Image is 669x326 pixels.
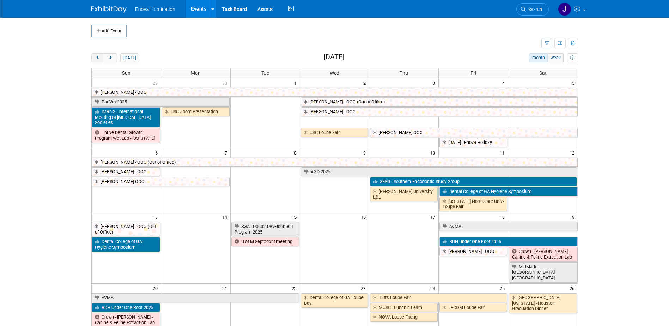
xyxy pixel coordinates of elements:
[293,148,300,157] span: 8
[571,78,578,87] span: 5
[261,70,269,76] span: Tue
[221,78,230,87] span: 30
[439,303,507,312] a: LECOM-Loupe Fair
[569,284,578,292] span: 26
[363,148,369,157] span: 9
[92,88,577,97] a: [PERSON_NAME] - OOO
[539,70,547,76] span: Sat
[152,78,161,87] span: 29
[360,212,369,221] span: 16
[400,70,408,76] span: Thu
[91,25,127,37] button: Add Event
[526,7,542,12] span: Search
[92,158,578,167] a: [PERSON_NAME] - OOO (Out of Office)
[301,128,369,137] a: USC-Loupe Fair
[231,222,299,236] a: SGA - Doctor Development Program 2025
[92,107,160,127] a: IMRhiS - International Meeting of [MEDICAL_DATA] Societies
[439,247,507,256] a: [PERSON_NAME] - OOO
[558,2,571,16] img: Janelle Tlusty
[122,70,130,76] span: Sun
[430,148,438,157] span: 10
[104,53,117,62] button: next
[529,53,548,62] button: month
[363,78,369,87] span: 2
[370,293,507,302] a: Tufts Loupe Fair
[499,284,508,292] span: 25
[92,237,160,252] a: Dental College of GA-Hygiene Symposium
[370,313,438,322] a: NOVA Loupe Fitting
[291,212,300,221] span: 15
[91,53,104,62] button: prev
[92,97,230,107] a: PacVet 2025
[370,303,438,312] a: MUSC - Lunch n Learn
[509,247,577,261] a: Crown - [PERSON_NAME] - Canine & Feline Extraction Lab
[120,53,139,62] button: [DATE]
[516,3,549,16] a: Search
[135,6,175,12] span: Enova Illumination
[162,107,230,116] a: USC-Zoom Presentation
[92,293,299,302] a: AVMA
[92,167,160,176] a: [PERSON_NAME] - OOO
[509,262,577,283] a: MidMark - [GEOGRAPHIC_DATA], [GEOGRAPHIC_DATA]
[499,148,508,157] span: 11
[439,222,577,231] a: AVMA
[439,237,577,246] a: RDH Under One Roof 2025
[152,212,161,221] span: 13
[470,70,476,76] span: Fri
[509,293,577,313] a: [GEOGRAPHIC_DATA][US_STATE] - Houston Graduation Dinner
[569,148,578,157] span: 12
[224,148,230,157] span: 7
[439,197,507,211] a: [US_STATE] NorthState Univ-Loupe Fair
[92,128,160,143] a: Thrive Dental Growth Program Wet Lab - [US_STATE]
[301,107,578,116] a: [PERSON_NAME] - OOO
[370,187,438,201] a: [PERSON_NAME] University-L&L
[547,53,564,62] button: week
[569,212,578,221] span: 19
[301,97,578,107] a: [PERSON_NAME] - OOO (Out of Office)
[439,187,577,196] a: Dental College of GA-Hygiene Symposium
[221,284,230,292] span: 21
[221,212,230,221] span: 14
[301,293,369,308] a: Dental College of GA-Loupe Day
[430,284,438,292] span: 24
[291,284,300,292] span: 22
[370,177,577,186] a: SESG - Southern Endodontic Study Group
[370,128,577,137] a: [PERSON_NAME] OOO
[499,212,508,221] span: 18
[92,177,230,186] a: [PERSON_NAME] OOO
[567,53,578,62] button: myCustomButton
[432,78,438,87] span: 3
[152,284,161,292] span: 20
[439,138,507,147] a: [DATE] - Enova Holiday
[91,6,127,13] img: ExhibitDay
[360,284,369,292] span: 23
[330,70,339,76] span: Wed
[92,222,160,236] a: [PERSON_NAME] - OOO (Out of Office)
[301,167,577,176] a: AGD 2025
[191,70,201,76] span: Mon
[324,53,344,61] h2: [DATE]
[231,237,299,246] a: U of M Septodont meeting
[570,56,575,60] i: Personalize Calendar
[154,148,161,157] span: 6
[430,212,438,221] span: 17
[293,78,300,87] span: 1
[92,303,160,312] a: RDH Under One Roof 2025
[501,78,508,87] span: 4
